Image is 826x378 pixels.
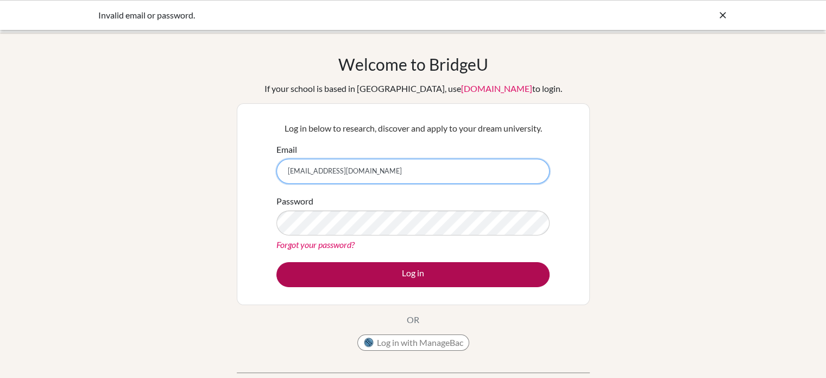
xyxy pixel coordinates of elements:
a: Forgot your password? [276,239,355,250]
label: Email [276,143,297,156]
div: Invalid email or password. [98,9,565,22]
p: Log in below to research, discover and apply to your dream university. [276,122,550,135]
div: If your school is based in [GEOGRAPHIC_DATA], use to login. [264,82,562,95]
button: Log in [276,262,550,287]
p: OR [407,313,419,326]
label: Password [276,195,313,208]
h1: Welcome to BridgeU [338,54,488,74]
button: Log in with ManageBac [357,334,469,351]
a: [DOMAIN_NAME] [461,83,532,94]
